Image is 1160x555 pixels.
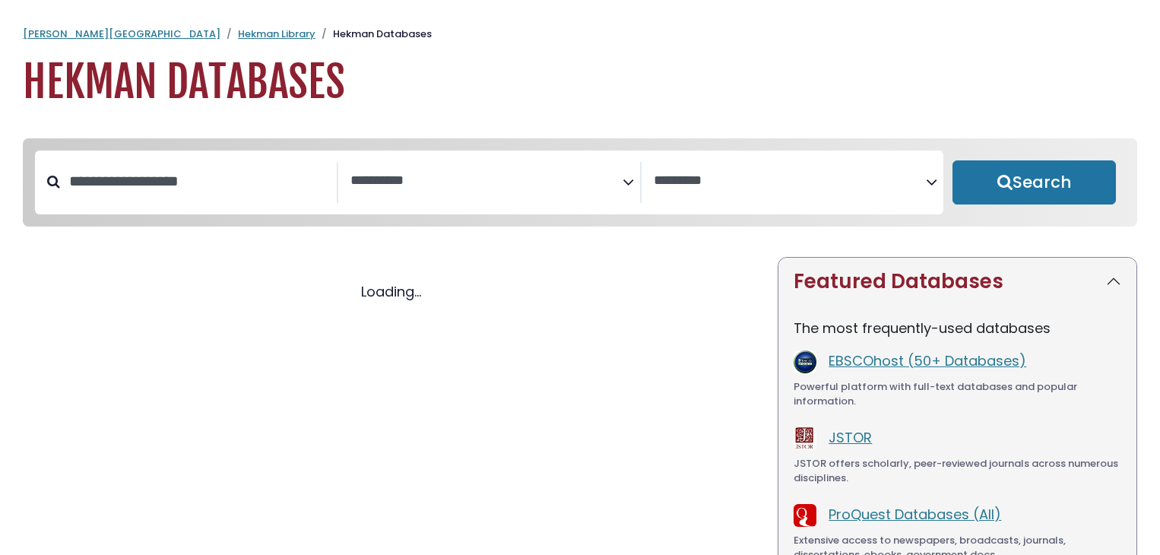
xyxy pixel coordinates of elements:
[23,281,759,302] div: Loading...
[23,138,1137,227] nav: Search filters
[23,57,1137,108] h1: Hekman Databases
[829,351,1026,370] a: EBSCOhost (50+ Databases)
[778,258,1136,306] button: Featured Databases
[829,505,1001,524] a: ProQuest Databases (All)
[829,428,872,447] a: JSTOR
[952,160,1116,205] button: Submit for Search Results
[23,27,220,41] a: [PERSON_NAME][GEOGRAPHIC_DATA]
[794,456,1121,486] div: JSTOR offers scholarly, peer-reviewed journals across numerous disciplines.
[238,27,315,41] a: Hekman Library
[350,173,623,189] textarea: Search
[315,27,432,42] li: Hekman Databases
[60,169,337,194] input: Search database by title or keyword
[794,379,1121,409] div: Powerful platform with full-text databases and popular information.
[23,27,1137,42] nav: breadcrumb
[794,318,1121,338] p: The most frequently-used databases
[654,173,926,189] textarea: Search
